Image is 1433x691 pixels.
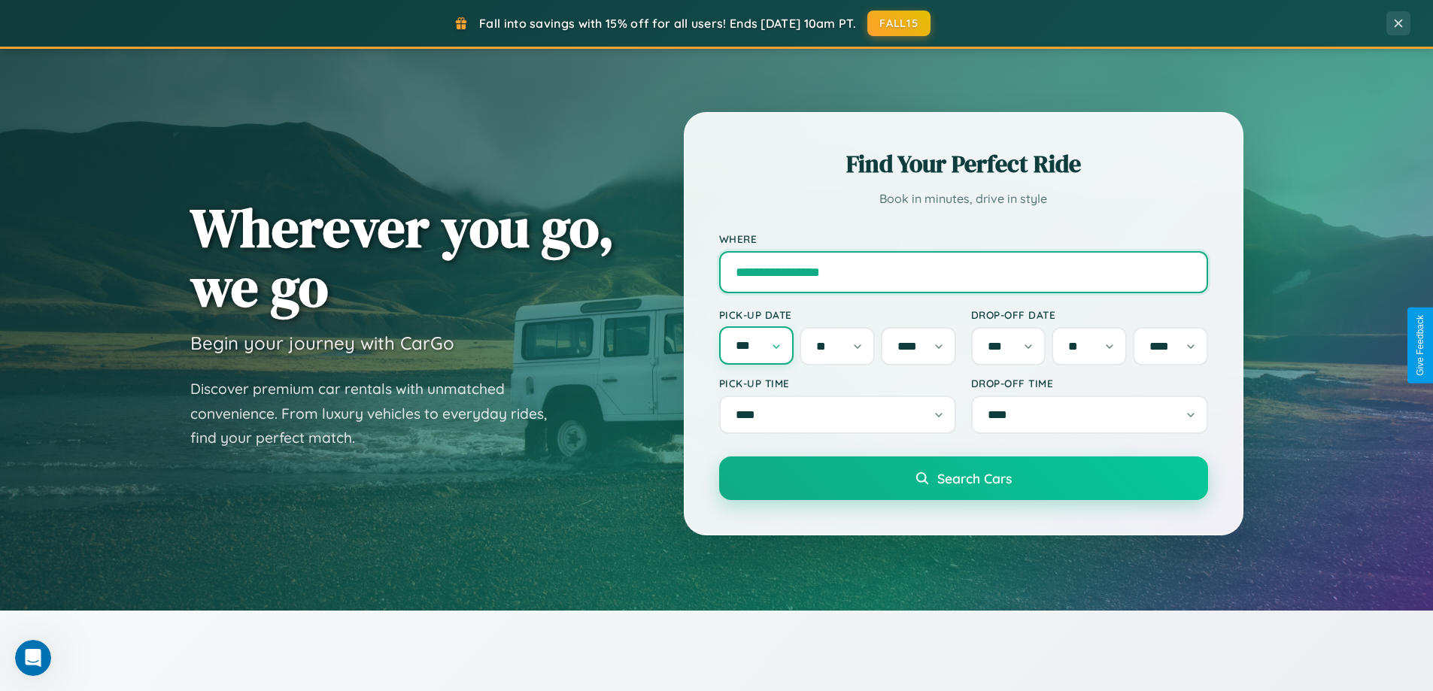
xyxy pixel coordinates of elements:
[190,332,454,354] h3: Begin your journey with CarGo
[190,377,566,450] p: Discover premium car rentals with unmatched convenience. From luxury vehicles to everyday rides, ...
[867,11,931,36] button: FALL15
[971,377,1208,389] label: Drop-off Time
[479,16,856,31] span: Fall into savings with 15% off for all users! Ends [DATE] 10am PT.
[719,188,1208,210] p: Book in minutes, drive in style
[15,640,51,676] iframe: Intercom live chat
[937,470,1012,486] span: Search Cars
[719,308,956,321] label: Pick-up Date
[190,198,615,317] h1: Wherever you go, we go
[1415,315,1425,376] div: Give Feedback
[719,232,1208,245] label: Where
[971,308,1208,321] label: Drop-off Date
[719,147,1208,180] h2: Find Your Perfect Ride
[719,377,956,389] label: Pick-up Time
[719,456,1208,500] button: Search Cars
